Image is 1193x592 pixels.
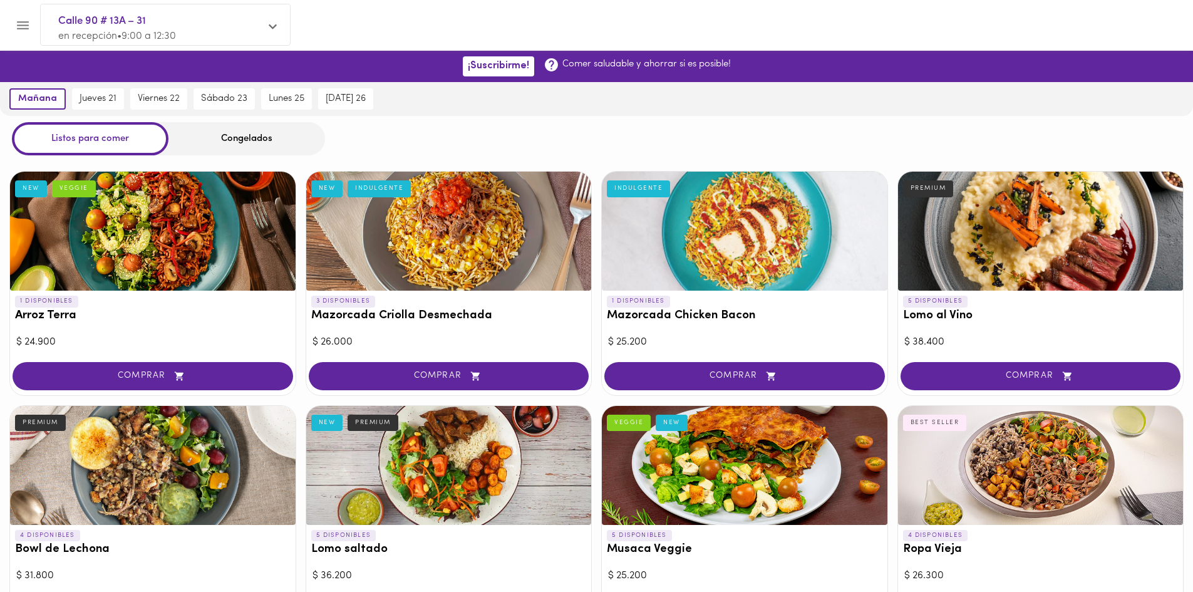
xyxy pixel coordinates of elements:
[52,180,96,197] div: VEGGIE
[194,88,255,110] button: sábado 23
[1120,519,1180,579] iframe: Messagebird Livechat Widget
[10,172,296,291] div: Arroz Terra
[15,296,78,307] p: 1 DISPONIBLES
[607,296,670,307] p: 1 DISPONIBLES
[348,415,398,431] div: PREMIUM
[311,530,376,541] p: 5 DISPONIBLES
[58,13,260,29] span: Calle 90 # 13A – 31
[468,60,529,72] span: ¡Suscribirme!
[15,530,80,541] p: 4 DISPONIBLES
[261,88,312,110] button: lunes 25
[562,58,731,71] p: Comer saludable y ahorrar si es posible!
[138,93,180,105] span: viernes 22
[18,93,57,105] span: mañana
[311,296,376,307] p: 3 DISPONIBLES
[312,569,586,583] div: $ 36.200
[8,10,38,41] button: Menu
[607,180,670,197] div: INDULGENTE
[9,88,66,110] button: mañana
[12,122,168,155] div: Listos para comer
[168,122,325,155] div: Congelados
[348,180,411,197] div: INDULGENTE
[318,88,373,110] button: [DATE] 26
[608,569,881,583] div: $ 25.200
[916,371,1165,382] span: COMPRAR
[201,93,247,105] span: sábado 23
[311,309,587,323] h3: Mazorcada Criolla Desmechada
[326,93,366,105] span: [DATE] 26
[15,309,291,323] h3: Arroz Terra
[602,172,887,291] div: Mazorcada Chicken Bacon
[901,362,1181,390] button: COMPRAR
[608,335,881,350] div: $ 25.200
[898,406,1184,525] div: Ropa Vieja
[10,406,296,525] div: Bowl de Lechona
[463,56,534,76] button: ¡Suscribirme!
[903,530,968,541] p: 4 DISPONIBLES
[312,335,586,350] div: $ 26.000
[309,362,589,390] button: COMPRAR
[15,415,66,431] div: PREMIUM
[306,172,592,291] div: Mazorcada Criolla Desmechada
[15,543,291,556] h3: Bowl de Lechona
[311,543,587,556] h3: Lomo saltado
[269,93,304,105] span: lunes 25
[607,415,651,431] div: VEGGIE
[80,93,116,105] span: jueves 21
[72,88,124,110] button: jueves 21
[13,362,293,390] button: COMPRAR
[15,180,47,197] div: NEW
[311,180,343,197] div: NEW
[311,415,343,431] div: NEW
[903,180,954,197] div: PREMIUM
[903,309,1179,323] h3: Lomo al Vino
[620,371,869,382] span: COMPRAR
[898,172,1184,291] div: Lomo al Vino
[903,296,968,307] p: 5 DISPONIBLES
[58,31,176,41] span: en recepción • 9:00 a 12:30
[604,362,885,390] button: COMPRAR
[28,371,277,382] span: COMPRAR
[16,569,289,583] div: $ 31.800
[903,415,967,431] div: BEST SELLER
[324,371,574,382] span: COMPRAR
[306,406,592,525] div: Lomo saltado
[607,530,672,541] p: 5 DISPONIBLES
[607,543,882,556] h3: Musaca Veggie
[602,406,887,525] div: Musaca Veggie
[904,335,1177,350] div: $ 38.400
[904,569,1177,583] div: $ 26.300
[903,543,1179,556] h3: Ropa Vieja
[607,309,882,323] h3: Mazorcada Chicken Bacon
[130,88,187,110] button: viernes 22
[16,335,289,350] div: $ 24.900
[656,415,688,431] div: NEW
